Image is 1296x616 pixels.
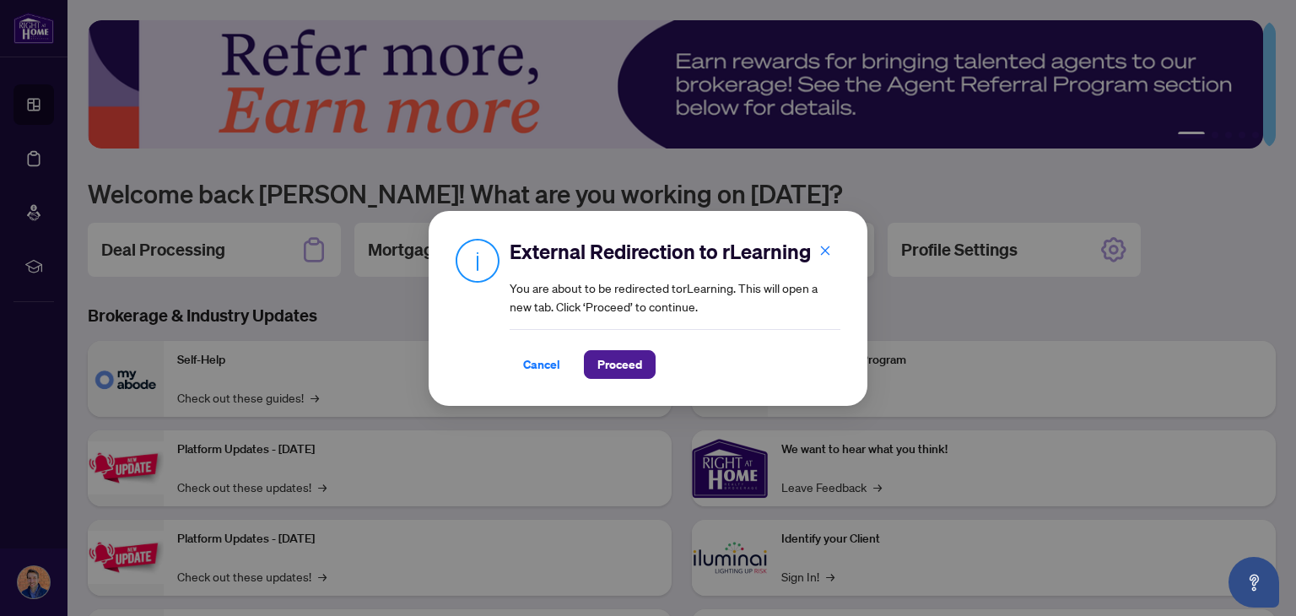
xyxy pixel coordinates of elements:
span: Cancel [523,351,560,378]
span: Proceed [597,351,642,378]
span: close [819,244,831,256]
button: Open asap [1228,557,1279,608]
img: Info Icon [456,238,499,283]
h2: External Redirection to rLearning [510,238,840,265]
button: Proceed [584,350,656,379]
div: You are about to be redirected to rLearning . This will open a new tab. Click ‘Proceed’ to continue. [510,238,840,379]
button: Cancel [510,350,574,379]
